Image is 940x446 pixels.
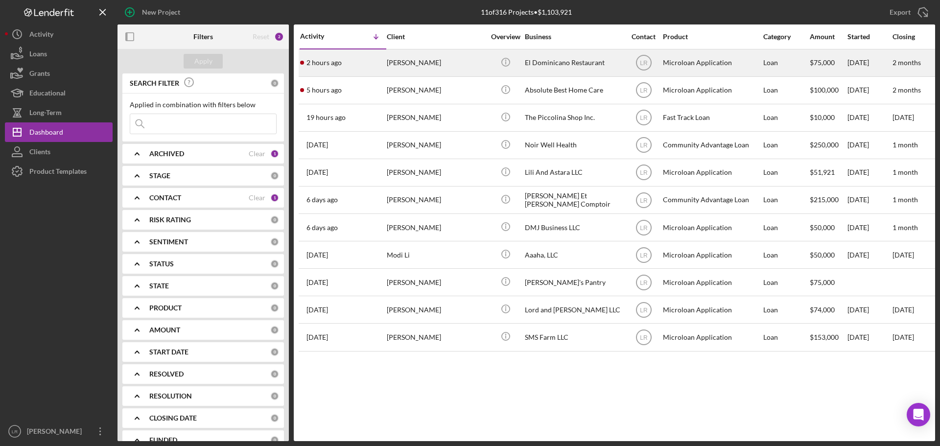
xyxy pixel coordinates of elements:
div: El Dominicano Restaurant [525,50,623,76]
div: Activity [29,24,53,47]
time: [DATE] [893,113,914,121]
time: 2025-06-12 17:02 [306,279,328,286]
div: 0 [270,237,279,246]
div: The Piccolina Shop Inc. [525,105,623,131]
time: 2025-08-21 02:04 [306,114,346,121]
div: Business [525,33,623,41]
button: LR[PERSON_NAME] [5,422,113,441]
div: Community Advantage Loan [663,187,761,213]
text: LR [640,87,648,94]
b: Filters [193,33,213,41]
div: Export [890,2,911,22]
div: DMJ Business LLC [525,214,623,240]
b: CLOSING DATE [149,414,197,422]
button: Educational [5,83,113,103]
button: New Project [117,2,190,22]
div: Noir Well Health [525,132,623,158]
div: Loan [763,160,809,186]
div: [DATE] [847,132,892,158]
time: [DATE] [893,251,914,259]
b: FUNDED [149,436,177,444]
div: $50,000 [810,214,846,240]
button: Long-Term [5,103,113,122]
b: AMOUNT [149,326,180,334]
time: 1 month [893,195,918,204]
div: Clients [29,142,50,164]
div: 0 [270,348,279,356]
div: [DATE] [847,105,892,131]
b: SENTIMENT [149,238,188,246]
div: [DATE] [847,77,892,103]
div: [DATE] [847,187,892,213]
div: 0 [270,392,279,400]
div: Absolute Best Home Care [525,77,623,103]
div: Clear [249,194,265,202]
time: 1 month [893,168,918,176]
div: Applied in combination with filters below [130,101,277,109]
div: 0 [270,282,279,290]
div: Loan [763,297,809,323]
button: Export [880,2,935,22]
time: 2025-04-01 16:49 [306,333,328,341]
div: Clear [249,150,265,158]
div: [DATE] [847,297,892,323]
div: Dashboard [29,122,63,144]
div: Overview [487,33,524,41]
div: Started [847,33,892,41]
div: 0 [270,79,279,88]
div: Apply [194,54,212,69]
time: 2025-08-20 13:14 [306,141,328,149]
div: 0 [270,436,279,445]
div: 0 [270,326,279,334]
div: Loans [29,44,47,66]
div: Product [663,33,761,41]
div: Loan [763,132,809,158]
div: 11 of 316 Projects • $1,103,921 [481,8,572,16]
div: Loan [763,214,809,240]
div: Lili And Astara LLC [525,160,623,186]
time: 2025-08-15 13:18 [306,224,338,232]
div: Category [763,33,809,41]
div: [PERSON_NAME] [387,105,485,131]
button: Loans [5,44,113,64]
div: 0 [270,171,279,180]
div: [PERSON_NAME] [387,160,485,186]
div: Loan [763,105,809,131]
div: Long-Term [29,103,62,125]
div: $74,000 [810,297,846,323]
div: 0 [270,304,279,312]
time: 2025-08-21 16:53 [306,86,342,94]
div: New Project [142,2,180,22]
text: LR [640,142,648,149]
div: [PERSON_NAME] [387,297,485,323]
b: PRODUCT [149,304,182,312]
div: 0 [270,259,279,268]
div: Client [387,33,485,41]
div: Modi Li [387,242,485,268]
div: Open Intercom Messenger [907,403,930,426]
div: [PERSON_NAME] [387,269,485,295]
div: $153,000 [810,324,846,350]
div: Loan [763,324,809,350]
time: 2025-06-26 20:59 [306,251,328,259]
a: Dashboard [5,122,113,142]
text: LR [640,169,648,176]
div: Loan [763,50,809,76]
div: $51,921 [810,160,846,186]
div: $215,000 [810,187,846,213]
div: Microloan Application [663,160,761,186]
div: Grants [29,64,50,86]
time: [DATE] [893,333,914,341]
b: RESOLVED [149,370,184,378]
div: Loan [763,187,809,213]
div: [PERSON_NAME] [387,132,485,158]
button: Clients [5,142,113,162]
div: Microloan Application [663,324,761,350]
div: Loan [763,242,809,268]
button: Product Templates [5,162,113,181]
div: Activity [300,32,343,40]
div: 0 [270,215,279,224]
button: Apply [184,54,223,69]
time: 2025-08-15 17:58 [306,196,338,204]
